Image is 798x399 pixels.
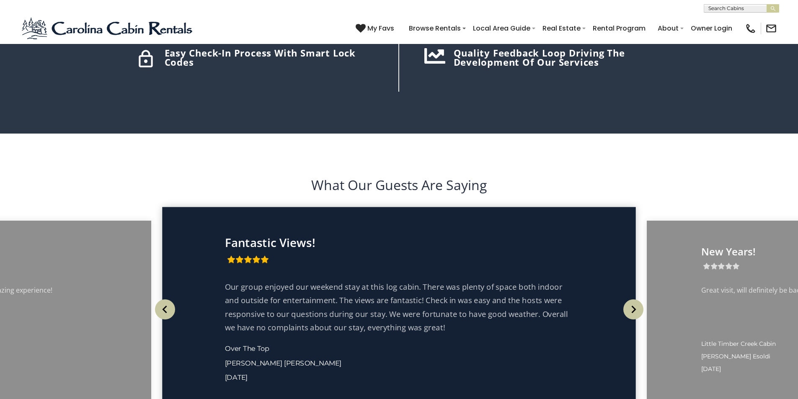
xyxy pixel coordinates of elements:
img: Blue-2.png [21,16,195,41]
h2: What Our Guests Are Saying [21,175,777,195]
span: Esoldi [753,353,770,360]
h5: Easy check-in process with Smart Lock codes [165,48,377,67]
a: Browse Rentals [405,21,465,36]
span: [PERSON_NAME] [225,358,282,367]
img: mail-regular-black.png [765,23,777,34]
span: [PERSON_NAME] [284,358,341,367]
a: Owner Login [687,21,736,36]
a: Local Area Guide [469,21,535,36]
span: [DATE] [225,373,248,382]
a: Rental Program [589,21,650,36]
span: [PERSON_NAME] [701,353,751,360]
a: Real Estate [538,21,585,36]
p: Our group enjoyed our weekend stay at this log cabin. There was plenty of space both indoor and o... [225,280,573,334]
img: arrow [155,299,175,319]
img: arrow [623,299,643,319]
img: phone-regular-black.png [745,23,757,34]
p: Fantastic Views! [225,236,573,249]
a: Over The Top [225,344,269,353]
span: Little Timber Creek Cabin [701,340,776,348]
span: [DATE] [701,365,721,373]
h5: Quality feedback loop driving the development of our services [454,48,663,67]
a: My Favs [356,23,396,34]
span: My Favs [367,23,394,33]
button: Previous [151,291,178,328]
button: Next [620,291,647,328]
a: About [653,21,683,36]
